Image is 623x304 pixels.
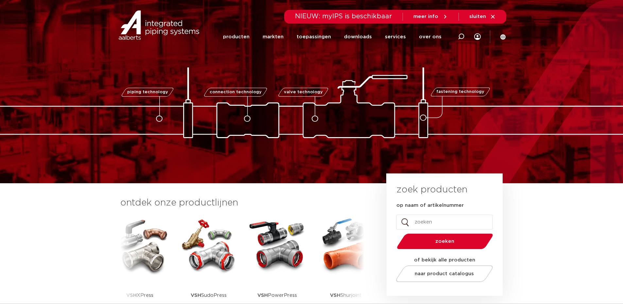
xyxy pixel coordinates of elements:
span: naar product catalogus [415,271,474,276]
a: meer info [413,14,448,20]
a: downloads [344,24,372,49]
a: services [385,24,406,49]
h3: zoek producten [396,183,467,196]
span: sluiten [469,14,486,19]
button: zoeken [394,233,495,250]
a: markten [263,24,284,49]
span: piping technology [127,90,168,94]
strong: of bekijk alle producten [414,258,475,262]
a: sluiten [469,14,496,20]
strong: VSH [257,293,268,298]
label: op naam of artikelnummer [396,202,464,209]
span: zoeken [414,239,476,244]
span: connection technology [209,90,261,94]
strong: VSH [126,293,137,298]
nav: Menu [223,24,441,49]
h3: ontdek onze productlijnen [120,196,364,209]
span: fastening technology [436,90,484,94]
a: toepassingen [297,24,331,49]
span: valve technology [284,90,323,94]
input: zoeken [396,215,493,230]
a: naar product catalogus [394,265,494,282]
strong: VSH [191,293,201,298]
span: NIEUW: myIPS is beschikbaar [295,13,392,20]
strong: VSH [330,293,340,298]
a: over ons [419,24,441,49]
span: meer info [413,14,438,19]
a: producten [223,24,250,49]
